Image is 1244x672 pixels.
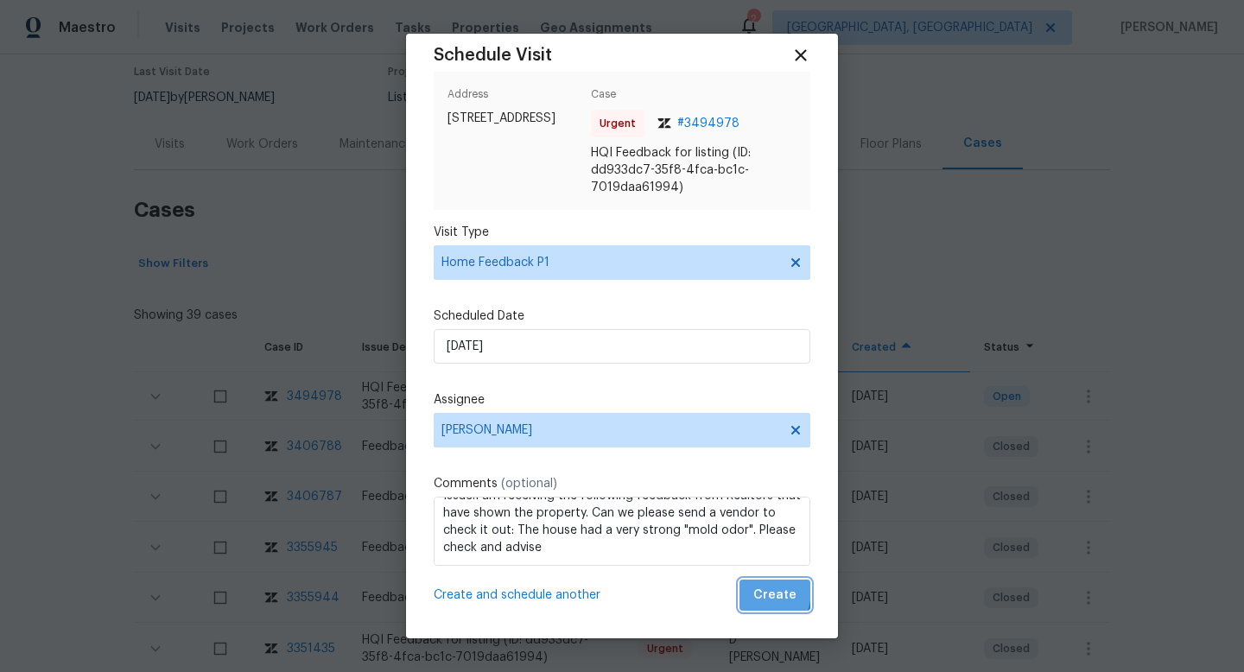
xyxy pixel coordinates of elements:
label: Comments [434,475,810,492]
label: Scheduled Date [434,307,810,325]
label: Visit Type [434,224,810,241]
span: [STREET_ADDRESS] [447,110,584,127]
span: Urgent [600,115,643,132]
span: Close [791,46,810,65]
input: M/D/YYYY [434,329,810,364]
span: Case [591,86,797,110]
span: (optional) [501,478,557,490]
span: HQI Feedback for listing (ID: dd933dc7-35f8-4fca-bc1c-7019daa61994) [591,144,797,196]
span: Address [447,86,584,110]
span: # 3494978 [677,115,739,132]
img: Zendesk Logo Icon [657,118,671,129]
label: Assignee [434,391,810,409]
span: [PERSON_NAME] [441,423,780,437]
span: Create and schedule another [434,586,600,604]
span: Home Feedback P1 [441,254,777,271]
span: Schedule Visit [434,47,552,64]
textarea: Flip State: Listed DOM: 225 No Of Time issue reported:1 Issue:I am receiving the following feedba... [434,497,810,566]
span: Create [753,585,797,606]
button: Create [739,580,810,612]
